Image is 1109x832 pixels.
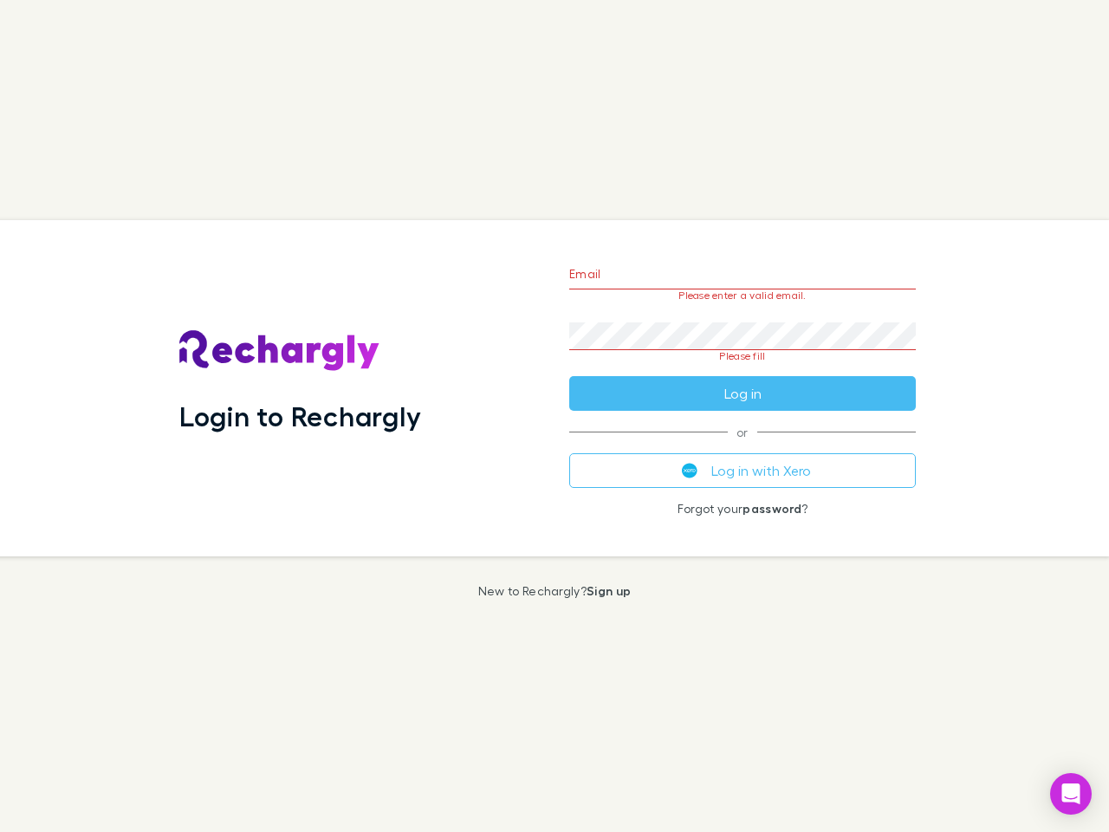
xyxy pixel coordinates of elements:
div: Open Intercom Messenger [1050,773,1092,815]
h1: Login to Rechargly [179,400,421,432]
p: Forgot your ? [569,502,916,516]
p: Please enter a valid email. [569,289,916,302]
p: Please fill [569,350,916,362]
a: password [743,501,801,516]
img: Xero's logo [682,463,697,478]
img: Rechargly's Logo [179,330,380,372]
p: New to Rechargly? [478,584,632,598]
button: Log in [569,376,916,411]
a: Sign up [587,583,631,598]
button: Log in with Xero [569,453,916,488]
